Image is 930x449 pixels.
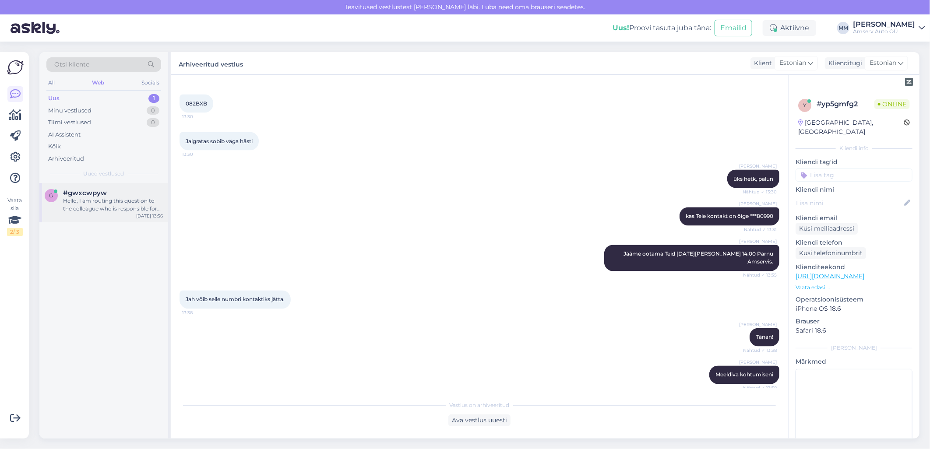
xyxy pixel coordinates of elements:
[796,263,912,272] p: Klienditeekond
[613,23,711,33] div: Proovi tasuta juba täna:
[825,59,862,68] div: Klienditugi
[796,272,864,280] a: [URL][DOMAIN_NAME]
[613,24,629,32] b: Uus!
[796,304,912,313] p: iPhone OS 18.6
[874,99,910,109] span: Online
[49,192,53,199] span: g
[853,21,925,35] a: [PERSON_NAME]Amserv Auto OÜ
[739,163,777,169] span: [PERSON_NAME]
[870,58,896,68] span: Estonian
[179,57,243,69] label: Arhiveeritud vestlus
[63,189,107,197] span: #gwxcwpyw
[739,321,777,328] span: [PERSON_NAME]
[756,334,773,340] span: Tänan!
[750,59,772,68] div: Klient
[7,196,23,236] div: Vaata siia
[796,144,912,152] div: Kliendi info
[743,385,777,391] span: Nähtud ✓ 13:38
[803,102,807,109] span: y
[796,185,912,194] p: Kliendi nimi
[624,251,775,265] span: Jääme ootama Teid [DATE][PERSON_NAME] 14:00 Pärnu Amservis.
[796,357,912,366] p: Märkmed
[853,21,915,28] div: [PERSON_NAME]
[147,106,159,115] div: 0
[733,175,773,182] span: üks hetk, palun
[779,58,806,68] span: Estonian
[796,247,866,259] div: Küsi telefoninumbrit
[743,347,777,354] span: Nähtud ✓ 13:38
[136,213,163,219] div: [DATE] 13:56
[186,100,207,107] span: 082BXB
[715,20,752,36] button: Emailid
[817,99,874,109] div: # yp5gmfg2
[744,226,777,233] span: Nähtud ✓ 13:31
[798,118,904,137] div: [GEOGRAPHIC_DATA], [GEOGRAPHIC_DATA]
[763,20,816,36] div: Aktiivne
[54,60,89,69] span: Otsi kliente
[48,130,81,139] div: AI Assistent
[48,118,91,127] div: Tiimi vestlused
[182,113,215,120] span: 13:30
[186,296,285,303] span: Jah võib selle numbri kontaktiks jätta.
[46,77,56,88] div: All
[853,28,915,35] div: Amserv Auto OÜ
[90,77,106,88] div: Web
[148,94,159,103] div: 1
[739,200,777,207] span: [PERSON_NAME]
[48,142,61,151] div: Kõik
[48,154,84,163] div: Arhiveeritud
[140,77,161,88] div: Socials
[796,223,858,235] div: Küsi meiliaadressi
[147,118,159,127] div: 0
[7,59,24,76] img: Askly Logo
[796,284,912,291] p: Vaata edasi ...
[796,238,912,247] p: Kliendi telefon
[739,238,777,245] span: [PERSON_NAME]
[448,414,511,426] div: Ava vestlus uuesti
[796,295,912,304] p: Operatsioonisüsteem
[796,344,912,352] div: [PERSON_NAME]
[63,197,163,213] div: Hello, I am routing this question to the colleague who is responsible for this topic. The reply m...
[182,151,215,158] span: 13:30
[48,106,92,115] div: Minu vestlused
[796,214,912,223] p: Kliendi email
[84,170,124,178] span: Uued vestlused
[182,309,215,316] span: 13:38
[7,228,23,236] div: 2 / 3
[739,359,777,365] span: [PERSON_NAME]
[450,401,510,409] span: Vestlus on arhiveeritud
[796,326,912,335] p: Safari 18.6
[48,94,60,103] div: Uus
[796,168,912,182] input: Lisa tag
[905,78,913,86] img: zendesk
[796,198,902,208] input: Lisa nimi
[796,158,912,167] p: Kliendi tag'id
[796,317,912,326] p: Brauser
[743,272,777,278] span: Nähtud ✓ 13:35
[837,22,849,34] div: MM
[686,213,773,220] span: kas Teie kontakt on õige ***80990
[715,372,773,378] span: Meeldiva kohtumiseni
[743,189,777,195] span: Nähtud ✓ 13:30
[186,138,253,144] span: Jalgratas sobib väga hästi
